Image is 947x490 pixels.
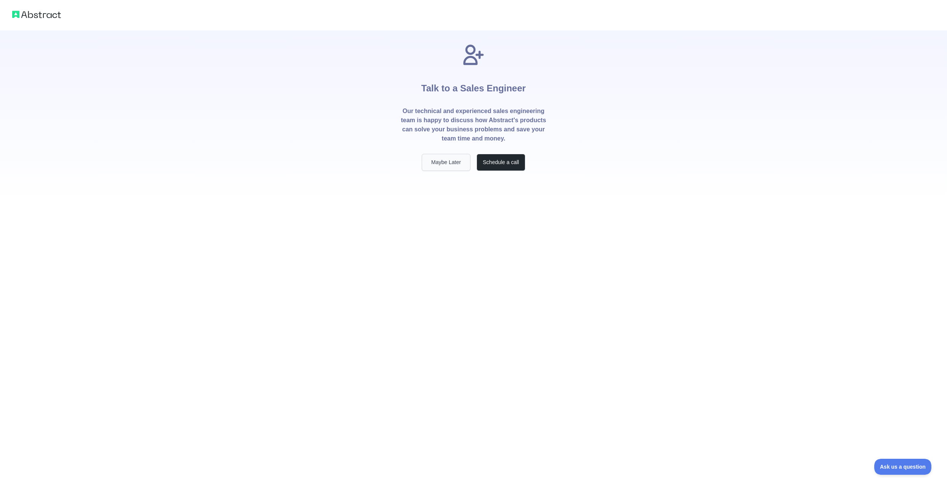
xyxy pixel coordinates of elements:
button: Maybe Later [422,154,470,171]
iframe: Toggle Customer Support [874,459,932,475]
button: Schedule a call [477,154,525,171]
p: Our technical and experienced sales engineering team is happy to discuss how Abstract's products ... [400,107,547,143]
img: Abstract logo [12,9,61,20]
h1: Talk to a Sales Engineer [421,67,526,107]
